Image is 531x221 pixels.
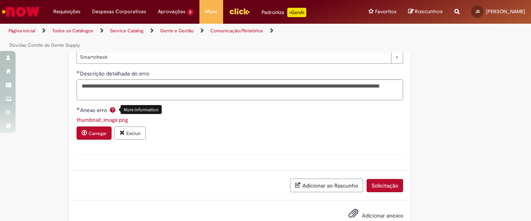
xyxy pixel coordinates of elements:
[53,8,80,16] span: Requisições
[229,5,250,17] img: click_logo_yellow_360x200.png
[475,9,480,14] span: JS
[408,8,443,16] a: Rascunhos
[160,28,194,34] a: Gente e Gestão
[9,28,35,34] a: Página inicial
[92,8,146,16] span: Despesas Corporativas
[187,9,194,16] span: 2
[6,24,348,53] ul: Trilhas de página
[80,70,151,77] span: Descrição detalhada do erro
[1,4,41,19] img: ServiceNow
[362,212,403,219] span: Adicionar anexos
[80,51,387,63] span: Smartcheck
[52,28,93,34] a: Todos os Catálogos
[110,28,143,34] a: Service Catalog
[121,105,162,114] div: More information
[262,8,306,17] div: Padroniza
[367,179,403,192] button: Solicitação
[114,126,146,140] button: Excluir anexo thumbnail_image.png
[486,8,525,15] span: [PERSON_NAME]
[375,8,397,16] span: Favoritos
[108,107,117,113] span: Ajuda para Anexo erro
[210,28,263,34] a: Comunicação/Relatórios
[126,130,141,137] small: Excluir
[158,8,185,16] span: Aprovações
[77,116,128,123] a: Download de thumbnail_image.png
[80,107,108,114] span: Anexo erro
[77,126,112,140] button: Carregar anexo de Anexo erro Required
[89,130,107,137] small: Carregar
[77,79,403,100] textarea: Descrição detalhada do erro
[415,8,443,15] span: Rascunhos
[290,179,363,192] button: Adicionar ao Rascunho
[77,107,80,110] span: Obrigatório Preenchido
[205,8,217,16] span: More
[9,42,80,48] a: Dúvidas Comite de Gente Supply
[77,70,80,74] span: Obrigatório Preenchido
[287,8,306,17] p: +GenAi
